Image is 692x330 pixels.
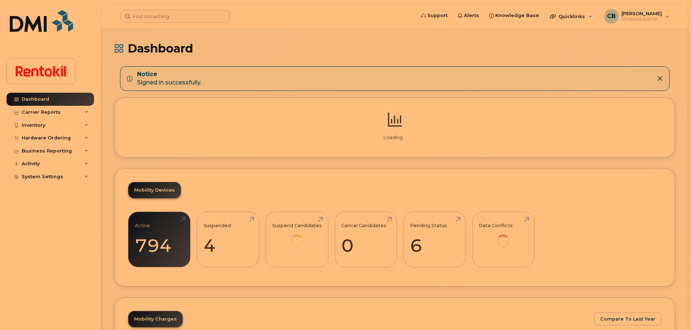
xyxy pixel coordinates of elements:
[272,216,322,257] a: Suspend Candidates
[479,216,527,257] a: Data Conflicts
[204,216,252,263] a: Suspended 4
[600,316,655,322] span: Compare To Last Year
[341,216,390,263] a: Cancel Candidates 0
[128,182,181,198] a: Mobility Devices
[128,311,183,327] a: Mobility Charges
[128,134,662,141] p: Loading...
[137,70,201,79] strong: Notice
[115,42,675,55] h1: Dashboard
[410,216,459,263] a: Pending Status 6
[135,216,184,263] a: Active 794
[594,312,662,325] button: Compare To Last Year
[137,70,201,87] div: Signed in successfully.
